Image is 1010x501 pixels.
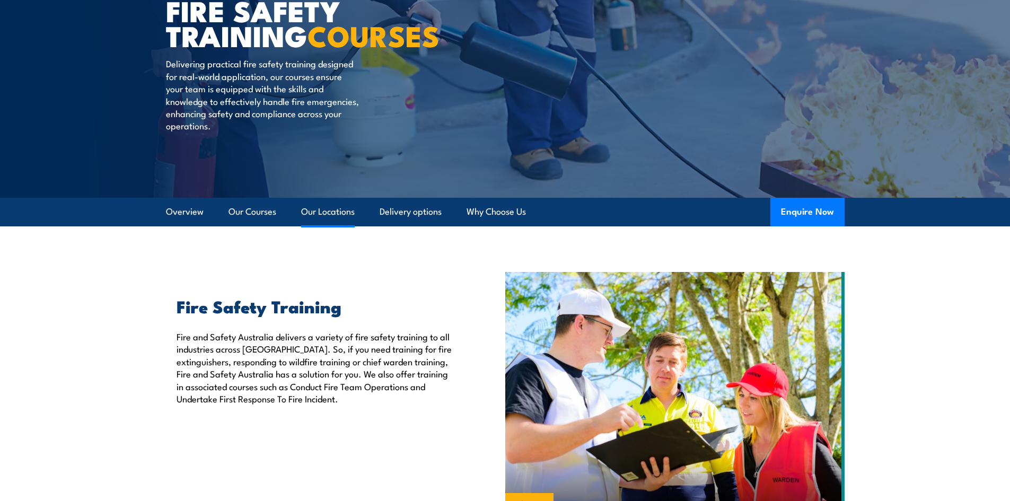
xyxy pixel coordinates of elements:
[301,198,355,226] a: Our Locations
[308,13,440,57] strong: COURSES
[380,198,442,226] a: Delivery options
[177,298,456,313] h2: Fire Safety Training
[166,198,204,226] a: Overview
[770,198,845,226] button: Enquire Now
[467,198,526,226] a: Why Choose Us
[229,198,276,226] a: Our Courses
[177,330,456,405] p: Fire and Safety Australia delivers a variety of fire safety training to all industries across [GE...
[166,57,359,131] p: Delivering practical fire safety training designed for real-world application, our courses ensure...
